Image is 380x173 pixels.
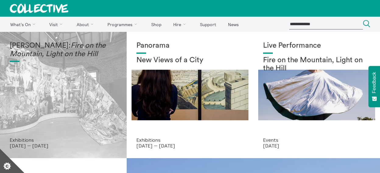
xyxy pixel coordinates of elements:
[253,32,380,158] a: Photo: Eoin Carey Live Performance Fire on the Mountain, Light on the Hill Events [DATE]
[71,17,101,32] a: About
[168,17,194,32] a: Hire
[10,42,117,58] h1: [PERSON_NAME]:
[263,143,370,148] p: [DATE]
[371,72,377,93] span: Feedback
[263,56,370,73] h2: Fire on the Mountain, Light on the Hill
[368,66,380,107] button: Feedback - Show survey
[5,17,43,32] a: What's On
[136,137,244,143] p: Exhibitions
[136,56,244,65] h2: New Views of a City
[10,137,117,143] p: Exhibitions
[263,42,370,50] h1: Live Performance
[127,32,253,158] a: Collective Panorama June 2025 small file 8 Panorama New Views of a City Exhibitions [DATE] — [DATE]
[223,17,244,32] a: News
[102,17,145,32] a: Programmes
[136,143,244,148] p: [DATE] — [DATE]
[10,143,117,148] p: [DATE] — [DATE]
[44,17,70,32] a: Visit
[10,42,106,58] em: Fire on the Mountain, Light on the Hill
[146,17,167,32] a: Shop
[136,42,244,50] h1: Panorama
[195,17,221,32] a: Support
[263,137,370,143] p: Events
